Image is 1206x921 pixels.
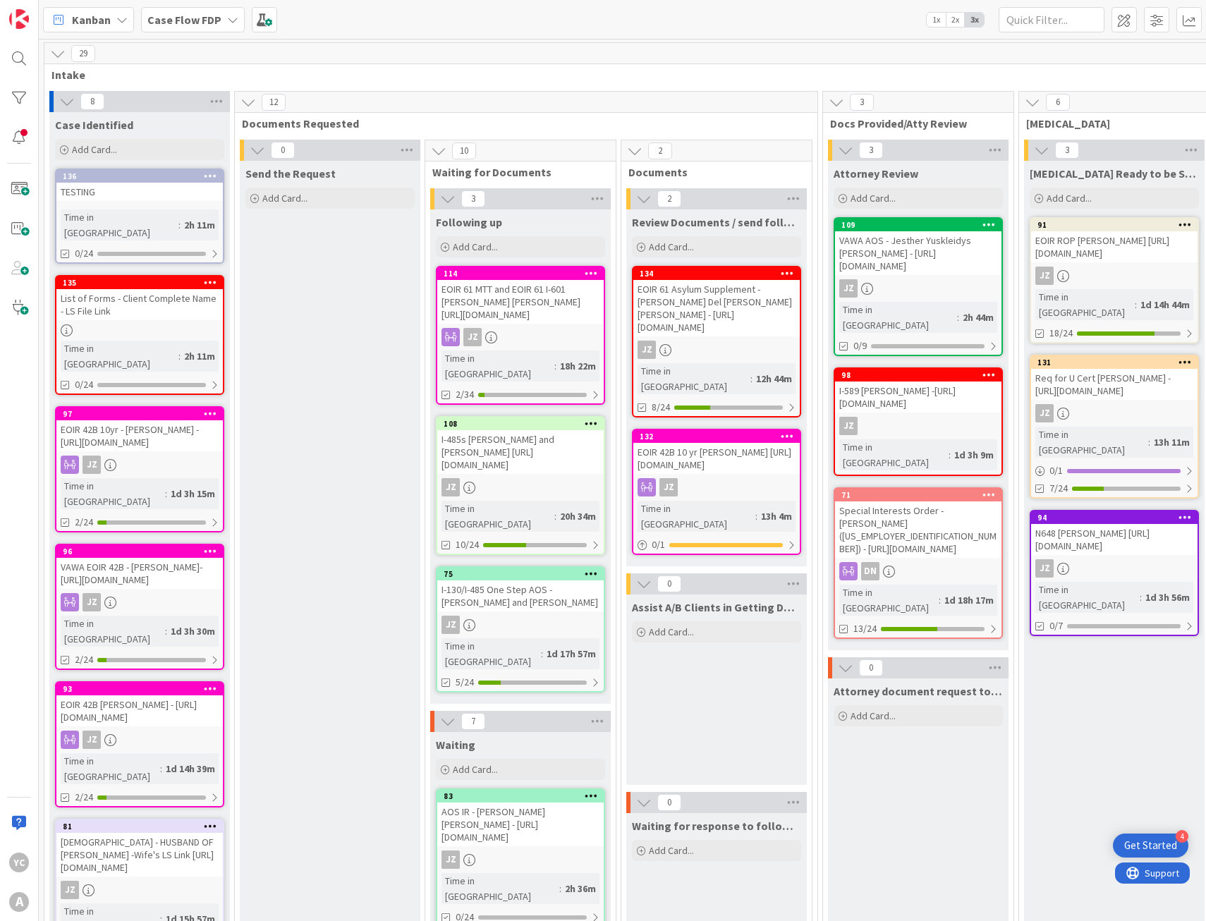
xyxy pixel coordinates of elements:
div: JZ [633,478,800,496]
div: EOIR 61 Asylum Supplement - [PERSON_NAME] Del [PERSON_NAME] [PERSON_NAME] - [URL][DOMAIN_NAME] [633,280,800,336]
div: Time in [GEOGRAPHIC_DATA] [441,638,541,669]
div: Time in [GEOGRAPHIC_DATA] [839,585,939,616]
div: Time in [GEOGRAPHIC_DATA] [839,302,957,333]
div: JZ [659,478,678,496]
div: 97 [63,409,223,419]
div: I-589 [PERSON_NAME] -[URL][DOMAIN_NAME] [835,382,1001,413]
div: JZ [835,279,1001,298]
div: 97 [56,408,223,420]
span: : [1135,297,1137,312]
span: 0 / 1 [1049,463,1063,478]
div: 94 [1037,513,1198,523]
span: Support [30,2,64,19]
span: Add Card... [851,192,896,205]
span: 2 [648,142,672,159]
img: Visit kanbanzone.com [9,9,29,29]
div: 1d 14h 39m [162,761,219,776]
div: Time in [GEOGRAPHIC_DATA] [441,501,554,532]
div: 135 [63,278,223,288]
div: 108 [444,419,604,429]
div: 131Req for U Cert [PERSON_NAME] - [URL][DOMAIN_NAME] [1031,356,1198,400]
div: 96VAWA EOIR 42B - [PERSON_NAME]- [URL][DOMAIN_NAME] [56,545,223,589]
span: 0 [657,575,681,592]
div: 2h 44m [959,310,997,325]
div: Time in [GEOGRAPHIC_DATA] [441,350,554,382]
div: JZ [633,341,800,359]
div: JZ [56,881,223,899]
span: 29 [71,45,95,62]
div: Time in [GEOGRAPHIC_DATA] [638,501,755,532]
div: 136 [63,171,223,181]
div: TESTING [56,183,223,201]
div: VAWA AOS - Jesther Yuskleidys [PERSON_NAME] - [URL][DOMAIN_NAME] [835,231,1001,275]
span: 8 [80,93,104,110]
div: I-485s [PERSON_NAME] and [PERSON_NAME] [URL][DOMAIN_NAME] [437,430,604,474]
div: JZ [437,328,604,346]
div: 94 [1031,511,1198,524]
span: 2x [946,13,965,27]
span: 0 / 1 [652,537,665,552]
div: JZ [1035,559,1054,578]
span: : [949,447,951,463]
div: 96 [56,545,223,558]
span: : [178,217,181,233]
span: Review Documents / send follow up requests [632,215,801,229]
div: Time in [GEOGRAPHIC_DATA] [1035,427,1148,458]
div: EOIR 61 MTT and EOIR 61 I-601 [PERSON_NAME] [PERSON_NAME] [URL][DOMAIN_NAME] [437,280,604,324]
span: Retainer Ready to be Sent [1030,166,1199,181]
div: EOIR 42B [PERSON_NAME] - [URL][DOMAIN_NAME] [56,695,223,726]
div: Time in [GEOGRAPHIC_DATA] [61,209,178,240]
span: 1x [927,13,946,27]
div: 131 [1031,356,1198,369]
div: 114 [437,267,604,280]
div: 134 [633,267,800,280]
div: 71 [835,489,1001,501]
span: 12 [262,94,286,111]
div: JZ [839,417,858,435]
div: YC [9,853,29,872]
div: JZ [839,279,858,298]
div: N648 [PERSON_NAME] [URL][DOMAIN_NAME] [1031,524,1198,555]
span: 18/24 [1049,326,1073,341]
div: Time in [GEOGRAPHIC_DATA] [1035,289,1135,320]
div: 1d 3h 9m [951,447,997,463]
span: 10 [452,142,476,159]
span: : [750,371,753,386]
span: 3 [1055,142,1079,159]
div: 1d 3h 15m [167,486,219,501]
div: 81 [63,822,223,831]
div: 93 [63,684,223,694]
div: 83 [444,791,604,801]
div: 135List of Forms - Client Complete Name - LS File Link [56,276,223,320]
span: Waiting for response to followup request [632,819,801,833]
div: List of Forms - Client Complete Name - LS File Link [56,289,223,320]
div: I-130/I-485 One Step AOS - [PERSON_NAME] and [PERSON_NAME] [437,580,604,611]
div: DN [835,562,1001,580]
div: Time in [GEOGRAPHIC_DATA] [61,616,165,647]
span: Add Card... [453,763,498,776]
div: 1d 14h 44m [1137,297,1193,312]
div: 1d 3h 56m [1142,590,1193,605]
span: 0/7 [1049,618,1063,633]
div: 91 [1037,220,1198,230]
div: Time in [GEOGRAPHIC_DATA] [1035,582,1140,613]
div: 75 [437,568,604,580]
span: 3 [461,190,485,207]
span: 2/34 [456,387,474,402]
span: Add Card... [1047,192,1092,205]
div: 98I-589 [PERSON_NAME] -[URL][DOMAIN_NAME] [835,369,1001,413]
div: 81[DEMOGRAPHIC_DATA] - HUSBAND OF [PERSON_NAME] -Wife's LS Link [URL][DOMAIN_NAME] [56,820,223,877]
span: : [559,881,561,896]
span: Documents [628,165,794,179]
span: 0/24 [75,246,93,261]
span: Documents Requested [242,116,800,130]
div: JZ [441,850,460,869]
span: 7/24 [1049,481,1068,496]
span: 3 [850,94,874,111]
span: : [939,592,941,608]
div: 12h 44m [753,371,796,386]
span: Add Card... [262,192,307,205]
span: 0/24 [75,377,93,392]
span: 2 [657,190,681,207]
div: 71Special Interests Order - [PERSON_NAME] ([US_EMPLOYER_IDENTIFICATION_NUMBER]) - [URL][DOMAIN_NAME] [835,489,1001,558]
